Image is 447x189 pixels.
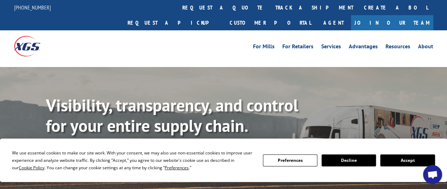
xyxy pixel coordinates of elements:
a: Resources [386,44,410,51]
a: Request a pickup [122,15,224,30]
span: Cookie Policy [19,165,45,171]
a: Customer Portal [224,15,316,30]
a: Services [321,44,341,51]
a: [PHONE_NUMBER] [14,4,51,11]
button: Accept [380,154,435,166]
button: Decline [322,154,376,166]
button: Preferences [263,154,317,166]
div: We use essential cookies to make our site work. With your consent, we may also use non-essential ... [12,149,254,171]
a: About [418,44,433,51]
a: Advantages [349,44,378,51]
a: Join Our Team [351,15,433,30]
a: For Mills [253,44,275,51]
a: Agent [316,15,351,30]
span: Preferences [165,165,189,171]
b: Visibility, transparency, and control for your entire supply chain. [46,94,298,136]
a: For Retailers [282,44,313,51]
div: Open chat [423,165,442,184]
